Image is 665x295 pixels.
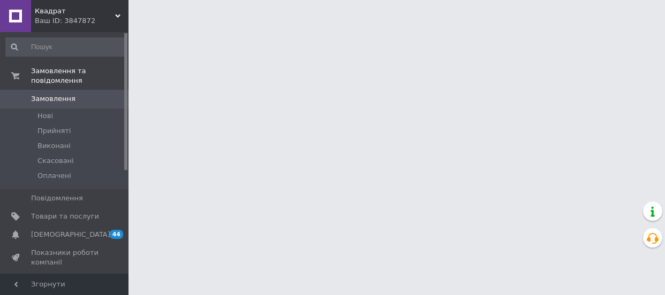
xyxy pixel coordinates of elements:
[35,6,115,16] span: Квадрат
[37,126,71,136] span: Прийняті
[37,171,71,181] span: Оплачені
[110,230,123,239] span: 44
[31,230,110,239] span: [DEMOGRAPHIC_DATA]
[37,141,71,151] span: Виконані
[31,193,83,203] span: Повідомлення
[37,111,53,121] span: Нові
[37,156,74,166] span: Скасовані
[31,212,99,221] span: Товари та послуги
[31,66,129,86] span: Замовлення та повідомлення
[31,248,99,267] span: Показники роботи компанії
[31,94,75,104] span: Замовлення
[35,16,129,26] div: Ваш ID: 3847872
[5,37,126,57] input: Пошук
